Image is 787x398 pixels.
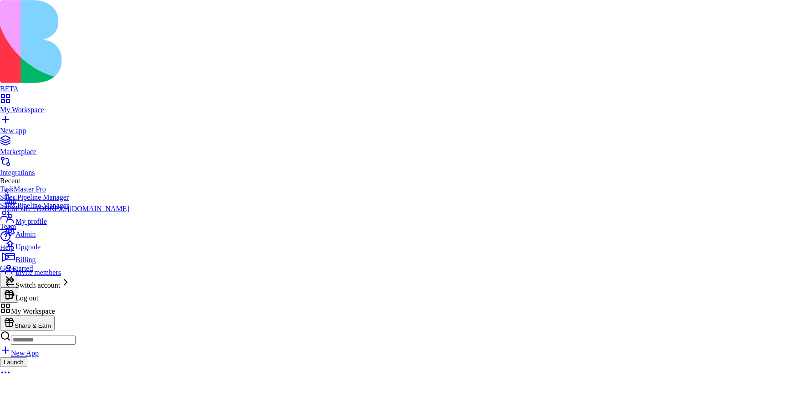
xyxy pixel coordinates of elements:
span: Upgrade [15,243,41,251]
a: Billing [5,251,129,264]
span: Billing [15,256,36,264]
div: Shir [5,196,129,205]
span: S [5,188,9,196]
span: Invite members [15,269,61,276]
a: My profile [5,213,129,226]
div: [EMAIL_ADDRESS][DOMAIN_NAME] [5,205,129,213]
span: Switch account [15,281,60,289]
a: Invite members [5,264,129,277]
span: My profile [15,217,47,225]
a: SShir[EMAIL_ADDRESS][DOMAIN_NAME] [5,188,129,213]
span: Admin [15,230,36,238]
a: Upgrade [5,238,129,251]
a: Admin [5,226,129,238]
span: Log out [15,294,38,302]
